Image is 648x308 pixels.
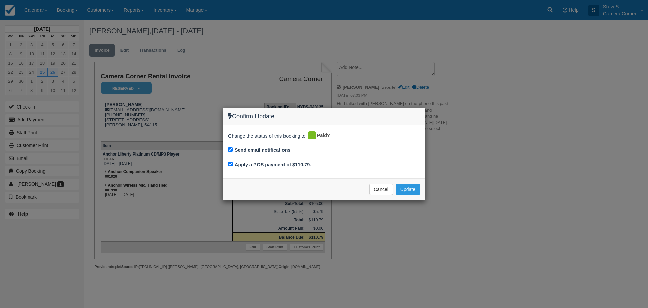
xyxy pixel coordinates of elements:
[307,130,335,141] div: Paid?
[228,113,420,120] h4: Confirm Update
[235,162,311,167] label: Apply a POS payment of $110.79.
[369,184,393,195] button: Cancel
[235,147,291,154] label: Send email notifications
[396,184,420,195] button: Update
[228,133,306,141] span: Change the status of this booking to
